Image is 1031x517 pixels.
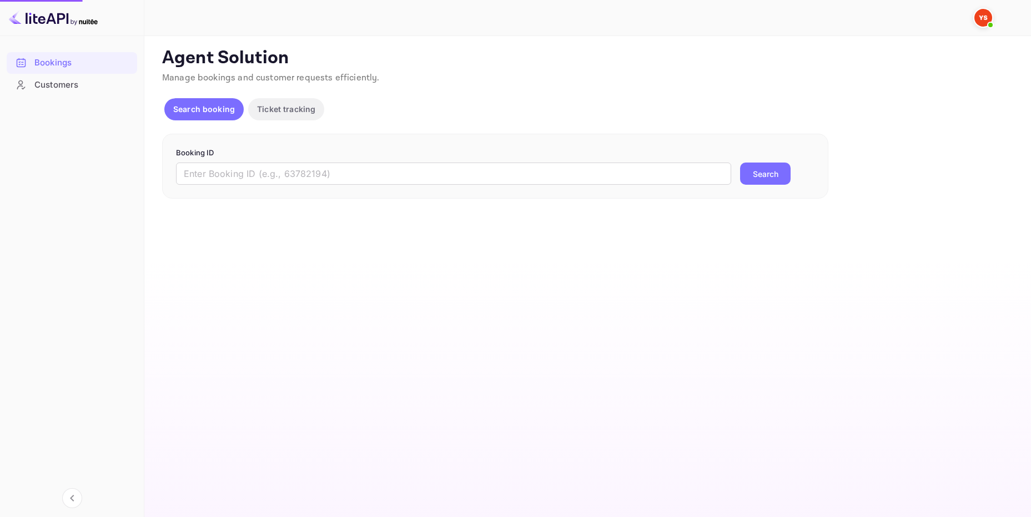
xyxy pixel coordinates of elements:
div: Bookings [7,52,137,74]
p: Ticket tracking [257,103,315,115]
div: Bookings [34,57,132,69]
button: Search [740,163,791,185]
img: LiteAPI logo [9,9,98,27]
div: Customers [34,79,132,92]
button: Collapse navigation [62,488,82,508]
a: Bookings [7,52,137,73]
div: Customers [7,74,137,96]
p: Booking ID [176,148,814,159]
p: Agent Solution [162,47,1011,69]
input: Enter Booking ID (e.g., 63782194) [176,163,731,185]
a: Customers [7,74,137,95]
span: Manage bookings and customer requests efficiently. [162,72,380,84]
img: Yandex Support [974,9,992,27]
p: Search booking [173,103,235,115]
